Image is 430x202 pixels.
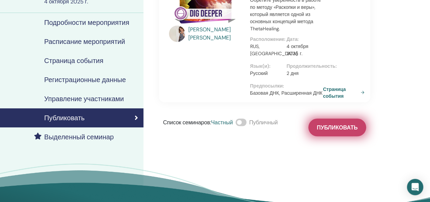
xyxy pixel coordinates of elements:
[287,63,336,69] font: Продолжительность
[250,90,322,96] font: Базовая ДНК, Расширенная ДНК
[335,63,337,69] font: :
[249,119,278,126] font: Публичный
[44,94,124,103] font: Управление участниками
[250,63,269,69] font: Язык(и)
[169,26,185,42] img: default.jpg
[210,119,211,126] font: :
[317,124,358,131] font: Публиковать
[283,83,284,89] font: :
[269,63,271,69] font: :
[323,86,346,99] font: Страница события
[44,133,114,141] font: Выделенный семинар
[44,113,85,122] font: Публиковать
[44,18,129,27] font: Подробности мероприятия
[250,83,282,89] font: Предпосылки
[188,34,231,41] font: [PERSON_NAME]
[250,43,297,57] font: RUS, [GEOGRAPHIC_DATA]
[250,36,284,42] font: Расположение
[188,26,243,42] a: [PERSON_NAME] [PERSON_NAME]
[163,119,210,126] font: Список семинаров
[287,70,298,76] font: 2 дня
[287,43,308,57] font: 4 октября 2025 г.
[188,26,231,33] font: [PERSON_NAME]
[44,37,125,46] font: Расписание мероприятий
[284,36,286,42] font: :
[44,75,126,84] font: Регистрационные данные
[250,70,268,76] font: Русский
[407,179,423,195] div: Открытый Интерком Мессенджер
[211,119,233,126] font: Частный
[297,36,299,42] font: :
[323,86,367,99] a: Страница события
[308,119,366,136] button: Публиковать
[287,36,297,42] font: Дата
[44,56,103,65] font: Страница события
